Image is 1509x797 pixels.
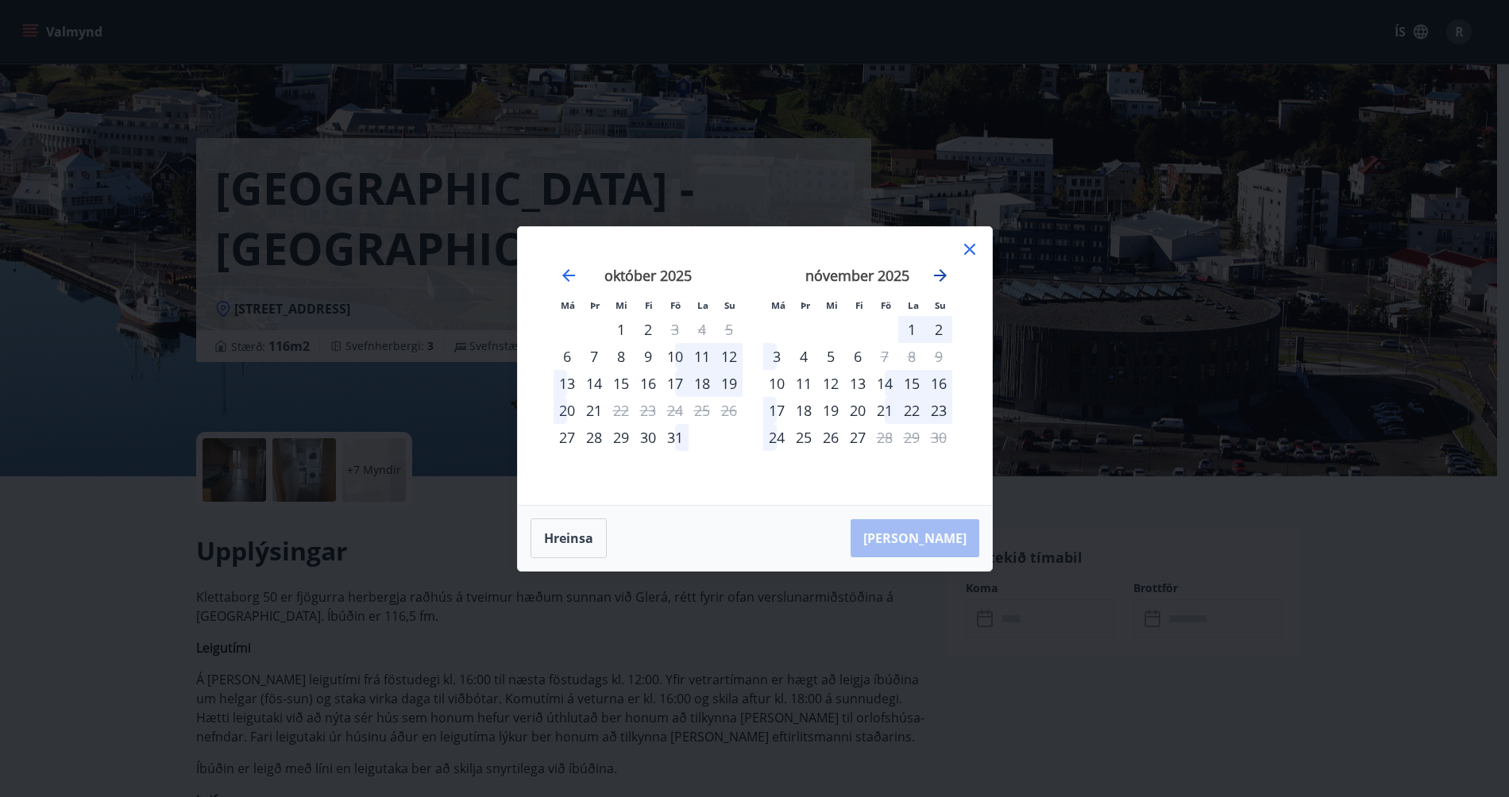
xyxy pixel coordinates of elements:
div: Aðeins útritun í boði [871,343,898,370]
strong: nóvember 2025 [805,266,909,285]
td: Choose miðvikudagur, 26. nóvember 2025 as your check-in date. It’s available. [817,424,844,451]
div: Aðeins útritun í boði [871,424,898,451]
div: 30 [635,424,662,451]
div: 3 [763,343,790,370]
small: Fi [645,299,653,311]
td: Choose föstudagur, 21. nóvember 2025 as your check-in date. It’s available. [871,397,898,424]
td: Choose þriðjudagur, 28. október 2025 as your check-in date. It’s available. [581,424,608,451]
div: 28 [581,424,608,451]
div: 10 [662,343,689,370]
div: 19 [716,370,743,397]
td: Choose laugardagur, 1. nóvember 2025 as your check-in date. It’s available. [898,316,925,343]
td: Choose miðvikudagur, 29. október 2025 as your check-in date. It’s available. [608,424,635,451]
td: Choose miðvikudagur, 19. nóvember 2025 as your check-in date. It’s available. [817,397,844,424]
div: 14 [871,370,898,397]
small: Fö [670,299,681,311]
td: Choose þriðjudagur, 11. nóvember 2025 as your check-in date. It’s available. [790,370,817,397]
div: Aðeins innritun í boði [554,424,581,451]
td: Not available. föstudagur, 3. október 2025 [662,316,689,343]
td: Choose þriðjudagur, 4. nóvember 2025 as your check-in date. It’s available. [790,343,817,370]
small: Fö [881,299,891,311]
td: Choose þriðjudagur, 7. október 2025 as your check-in date. It’s available. [581,343,608,370]
div: Move forward to switch to the next month. [931,266,950,285]
div: 19 [817,397,844,424]
td: Choose sunnudagur, 2. nóvember 2025 as your check-in date. It’s available. [925,316,952,343]
small: La [908,299,919,311]
td: Not available. laugardagur, 4. október 2025 [689,316,716,343]
td: Not available. föstudagur, 28. nóvember 2025 [871,424,898,451]
td: Not available. laugardagur, 25. október 2025 [689,397,716,424]
td: Choose sunnudagur, 16. nóvember 2025 as your check-in date. It’s available. [925,370,952,397]
div: 17 [763,397,790,424]
div: 13 [844,370,871,397]
div: 27 [844,424,871,451]
td: Choose miðvikudagur, 1. október 2025 as your check-in date. It’s available. [608,316,635,343]
td: Choose laugardagur, 22. nóvember 2025 as your check-in date. It’s available. [898,397,925,424]
div: 21 [581,397,608,424]
div: 2 [925,316,952,343]
div: Aðeins innritun í boði [554,343,581,370]
div: 12 [817,370,844,397]
div: 23 [925,397,952,424]
div: 16 [635,370,662,397]
div: 25 [790,424,817,451]
small: Þr [801,299,810,311]
td: Choose sunnudagur, 19. október 2025 as your check-in date. It’s available. [716,370,743,397]
div: 17 [662,370,689,397]
div: 31 [662,424,689,451]
td: Choose fimmtudagur, 30. október 2025 as your check-in date. It’s available. [635,424,662,451]
div: Aðeins útritun í boði [608,397,635,424]
div: 2 [635,316,662,343]
td: Choose þriðjudagur, 21. október 2025 as your check-in date. It’s available. [581,397,608,424]
div: 18 [790,397,817,424]
td: Choose sunnudagur, 12. október 2025 as your check-in date. It’s available. [716,343,743,370]
td: Not available. föstudagur, 7. nóvember 2025 [871,343,898,370]
td: Choose mánudagur, 27. október 2025 as your check-in date. It’s available. [554,424,581,451]
div: 1 [898,316,925,343]
td: Choose þriðjudagur, 14. október 2025 as your check-in date. It’s available. [581,370,608,397]
td: Choose mánudagur, 13. október 2025 as your check-in date. It’s available. [554,370,581,397]
div: 12 [716,343,743,370]
td: Choose laugardagur, 18. október 2025 as your check-in date. It’s available. [689,370,716,397]
td: Choose fimmtudagur, 6. nóvember 2025 as your check-in date. It’s available. [844,343,871,370]
td: Not available. sunnudagur, 9. nóvember 2025 [925,343,952,370]
div: 21 [871,397,898,424]
small: Fi [855,299,863,311]
small: Su [724,299,735,311]
td: Choose fimmtudagur, 16. október 2025 as your check-in date. It’s available. [635,370,662,397]
div: 6 [844,343,871,370]
td: Choose þriðjudagur, 18. nóvember 2025 as your check-in date. It’s available. [790,397,817,424]
td: Choose mánudagur, 10. nóvember 2025 as your check-in date. It’s available. [763,370,790,397]
td: Choose föstudagur, 17. október 2025 as your check-in date. It’s available. [662,370,689,397]
div: 1 [608,316,635,343]
div: 11 [790,370,817,397]
small: Þr [590,299,600,311]
div: 14 [581,370,608,397]
td: Choose laugardagur, 11. október 2025 as your check-in date. It’s available. [689,343,716,370]
td: Not available. fimmtudagur, 23. október 2025 [635,397,662,424]
div: 11 [689,343,716,370]
div: 4 [790,343,817,370]
td: Choose mánudagur, 6. október 2025 as your check-in date. It’s available. [554,343,581,370]
div: 8 [608,343,635,370]
td: Not available. sunnudagur, 30. nóvember 2025 [925,424,952,451]
td: Not available. sunnudagur, 5. október 2025 [716,316,743,343]
div: Move backward to switch to the previous month. [559,266,578,285]
td: Choose fimmtudagur, 20. nóvember 2025 as your check-in date. It’s available. [844,397,871,424]
div: 18 [689,370,716,397]
small: Su [935,299,946,311]
td: Choose þriðjudagur, 25. nóvember 2025 as your check-in date. It’s available. [790,424,817,451]
td: Choose fimmtudagur, 27. nóvember 2025 as your check-in date. It’s available. [844,424,871,451]
div: 7 [581,343,608,370]
td: Choose miðvikudagur, 12. nóvember 2025 as your check-in date. It’s available. [817,370,844,397]
td: Not available. miðvikudagur, 22. október 2025 [608,397,635,424]
td: Choose mánudagur, 3. nóvember 2025 as your check-in date. It’s available. [763,343,790,370]
small: Má [561,299,575,311]
td: Choose sunnudagur, 23. nóvember 2025 as your check-in date. It’s available. [925,397,952,424]
td: Choose mánudagur, 17. nóvember 2025 as your check-in date. It’s available. [763,397,790,424]
td: Choose laugardagur, 15. nóvember 2025 as your check-in date. It’s available. [898,370,925,397]
div: 9 [635,343,662,370]
td: Choose mánudagur, 24. nóvember 2025 as your check-in date. It’s available. [763,424,790,451]
td: Not available. laugardagur, 8. nóvember 2025 [898,343,925,370]
td: Choose miðvikudagur, 15. október 2025 as your check-in date. It’s available. [608,370,635,397]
